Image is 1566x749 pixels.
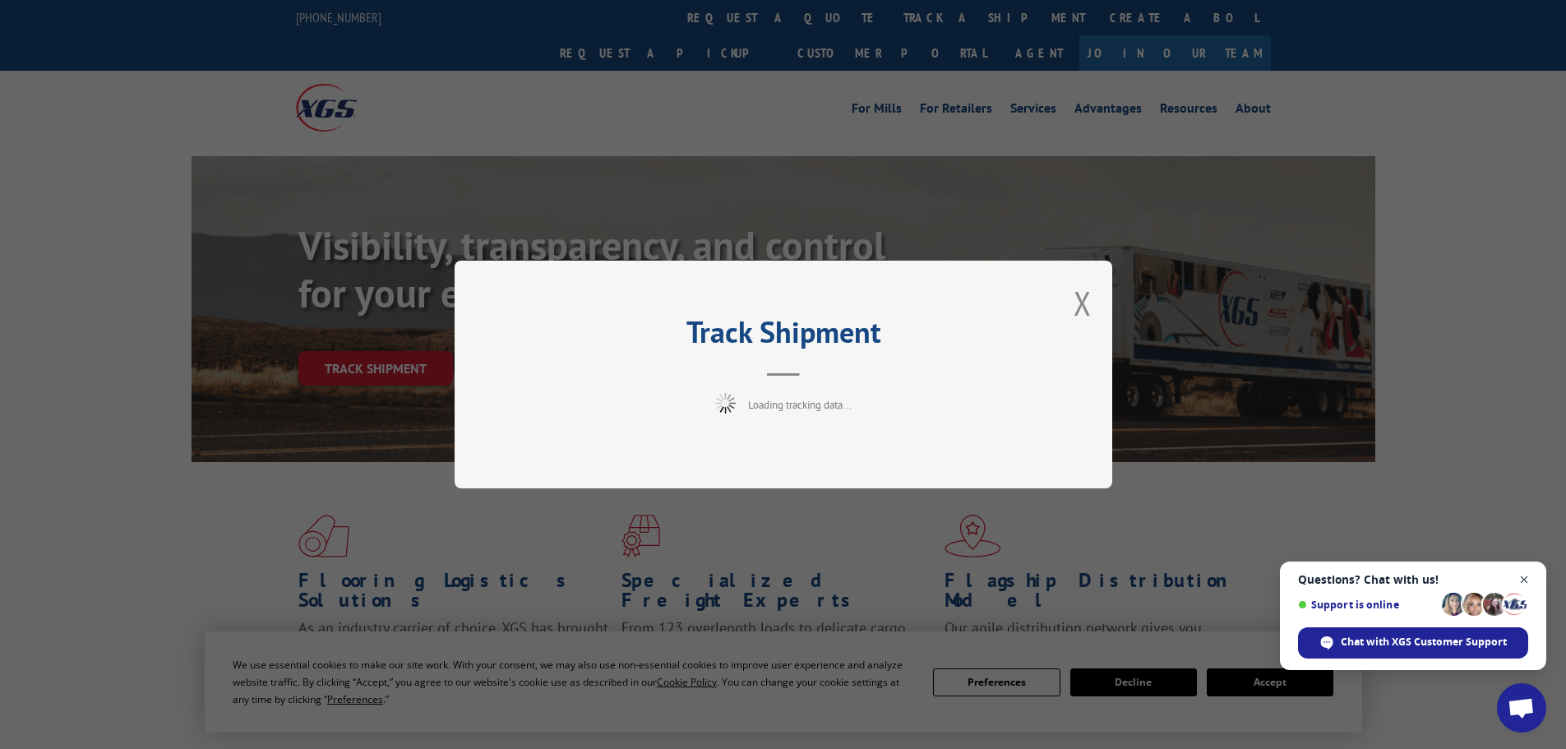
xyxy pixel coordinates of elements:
h2: Track Shipment [537,321,1030,352]
img: xgs-loading [715,393,736,414]
button: Close modal [1074,281,1092,325]
span: Questions? Chat with us! [1298,573,1528,586]
span: Support is online [1298,599,1436,611]
span: Loading tracking data... [748,398,852,412]
span: Chat with XGS Customer Support [1298,627,1528,659]
span: Chat with XGS Customer Support [1341,635,1507,650]
a: Open chat [1497,683,1546,733]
